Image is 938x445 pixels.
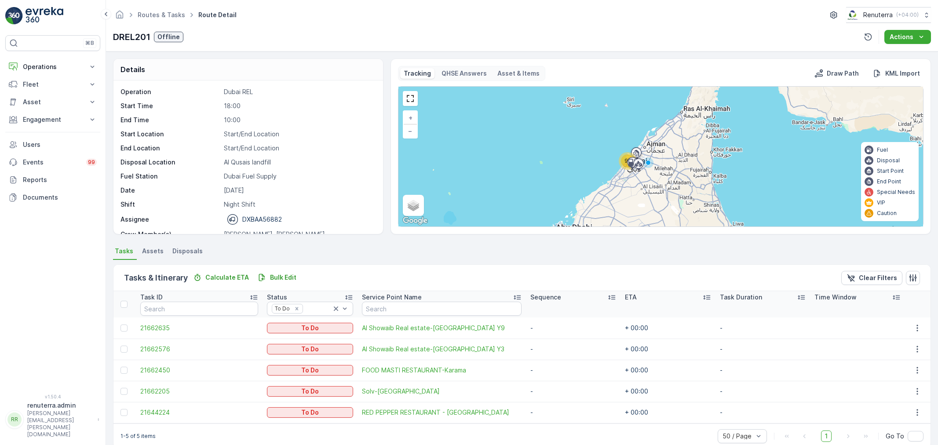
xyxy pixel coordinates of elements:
span: Tasks [115,247,133,255]
td: - [526,339,621,360]
input: Search [140,302,259,316]
a: Solv-Dubai Creek Park [362,387,522,396]
p: Documents [23,193,97,202]
p: Task ID [140,293,163,302]
p: Users [23,140,97,149]
a: View Fullscreen [404,92,417,105]
a: 21662450 [140,366,259,375]
p: Special Needs [877,189,915,196]
p: 99 [88,159,95,166]
a: Al Showaib Real estate-Karama Y9 [362,324,522,332]
p: VIP [877,199,885,206]
p: Time Window [814,293,857,302]
button: Actions [884,30,931,44]
span: Al Showaib Real estate-[GEOGRAPHIC_DATA] Y9 [362,324,522,332]
button: Bulk Edit [254,272,300,283]
span: 1 [821,430,832,442]
p: Offline [157,33,180,41]
button: Calculate ETA [190,272,252,283]
span: v 1.50.4 [5,394,100,399]
td: - [526,381,621,402]
p: Details [120,64,145,75]
p: Clear Filters [859,274,897,282]
img: logo [5,7,23,25]
button: Asset [5,93,100,111]
p: Start/End Location [224,130,374,139]
p: Caution [877,210,897,217]
p: Status [267,293,287,302]
td: + 00:00 [620,381,715,402]
div: To Do [272,304,291,313]
p: renuterra.admin [27,401,93,410]
span: + [409,114,412,121]
span: RED PEPPER RESTAURANT - [GEOGRAPHIC_DATA] [362,408,522,417]
button: Operations [5,58,100,76]
td: - [526,360,621,381]
div: RR [7,412,22,427]
p: Calculate ETA [205,273,249,282]
p: DREL201 [113,30,150,44]
p: [DATE] [224,186,374,195]
td: - [526,402,621,423]
p: Start Location [120,130,220,139]
a: Zoom In [404,111,417,124]
p: Tracking [404,69,431,78]
p: To Do [301,324,319,332]
div: Toggle Row Selected [120,409,128,416]
a: Homepage [115,13,124,21]
button: Renuterra(+04:00) [846,7,931,23]
a: 21662576 [140,345,259,354]
span: Solv-[GEOGRAPHIC_DATA] [362,387,522,396]
div: Toggle Row Selected [120,346,128,353]
p: Dubai REL [224,88,374,96]
p: To Do [301,366,319,375]
p: ⌘B [85,40,94,47]
div: 91 [619,152,636,170]
a: Events99 [5,153,100,171]
p: Operation [120,88,220,96]
a: Routes & Tasks [138,11,185,18]
p: Asset & Items [497,69,540,78]
a: Layers [404,196,423,215]
button: Clear Filters [841,271,902,285]
a: Reports [5,171,100,189]
p: Date [120,186,220,195]
button: To Do [267,407,353,418]
p: Fleet [23,80,83,89]
button: To Do [267,323,353,333]
p: 18:00 [224,102,374,110]
p: Engagement [23,115,83,124]
button: Fleet [5,76,100,93]
a: 21662205 [140,387,259,396]
td: - [715,360,810,381]
p: 10:00 [224,116,374,124]
span: 91 [624,157,631,164]
p: Disposal Location [120,158,220,167]
p: Dubai Fuel Supply [224,172,374,181]
p: To Do [301,408,319,417]
p: To Do [301,387,319,396]
p: Service Point Name [362,293,422,302]
p: Operations [23,62,83,71]
p: Events [23,158,81,167]
span: 21644224 [140,408,259,417]
td: + 00:00 [620,317,715,339]
div: Toggle Row Selected [120,367,128,374]
div: 0 [398,87,923,226]
td: - [715,317,810,339]
p: Draw Path [827,69,859,78]
p: Fuel [877,146,888,153]
p: Start Point [877,168,904,175]
div: Toggle Row Selected [120,388,128,395]
p: To Do [301,345,319,354]
button: Offline [154,32,183,42]
span: Go To [886,432,904,441]
p: Fuel Station [120,172,220,181]
a: FOOD MASTI RESTAURANT-Karama [362,366,522,375]
span: 21662635 [140,324,259,332]
p: Shift [120,200,220,209]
